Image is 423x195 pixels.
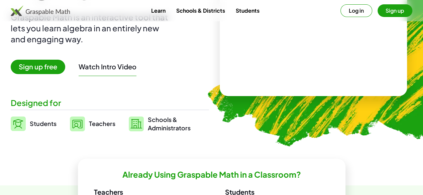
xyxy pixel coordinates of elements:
button: Log in [340,4,372,17]
span: Students [30,120,57,127]
a: Teachers [70,115,115,132]
span: Teachers [89,120,115,127]
button: Sign up [378,4,412,17]
img: svg%3e [11,116,26,131]
span: Sign up free [11,60,65,74]
video: What is this? This is dynamic math notation. Dynamic math notation plays a central role in how Gr... [263,16,363,66]
h2: Already Using Graspable Math in a Classroom? [122,169,301,180]
a: Students [11,115,57,132]
a: Students [230,4,265,17]
span: Schools & Administrators [148,115,191,132]
img: svg%3e [70,116,85,131]
a: Learn [145,4,171,17]
div: Designed for [11,97,209,108]
button: Watch Intro Video [79,62,136,71]
div: Graspable Math is an interactive tool that lets you learn algebra in an entirely new and engaging... [11,12,171,45]
img: svg%3e [129,116,144,131]
a: Schools & Districts [171,4,230,17]
a: Schools &Administrators [129,115,191,132]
